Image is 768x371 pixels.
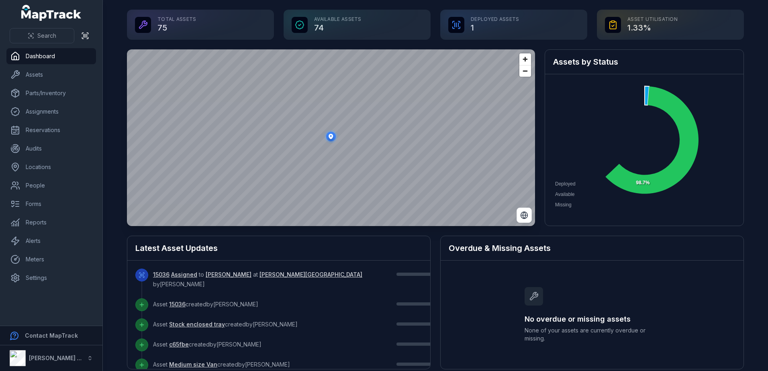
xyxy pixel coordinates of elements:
a: Audits [6,141,96,157]
canvas: Map [127,49,535,226]
strong: [PERSON_NAME] Electrical [29,355,104,361]
a: Meters [6,251,96,267]
a: Assigned [171,271,197,279]
span: None of your assets are currently overdue or missing. [525,326,660,342]
span: Deployed [555,181,576,187]
h3: No overdue or missing assets [525,314,660,325]
span: Asset created by [PERSON_NAME] [153,321,298,328]
a: Reports [6,214,96,230]
a: People [6,177,96,194]
a: 15036 [169,300,186,308]
a: c65fbe [169,340,189,349]
a: Settings [6,270,96,286]
a: 15036 [153,271,170,279]
a: Medium size Van [169,361,217,369]
a: Assets [6,67,96,83]
h2: Overdue & Missing Assets [449,243,735,254]
span: to at by [PERSON_NAME] [153,271,362,287]
a: Assignments [6,104,96,120]
span: Missing [555,202,572,208]
span: Asset created by [PERSON_NAME] [153,361,290,368]
a: [PERSON_NAME] [206,271,251,279]
a: Forms [6,196,96,212]
span: Asset created by [PERSON_NAME] [153,341,261,348]
a: Stock enclosed tray [169,320,225,328]
a: [PERSON_NAME][GEOGRAPHIC_DATA] [259,271,362,279]
span: Available [555,192,574,197]
button: Search [10,28,74,43]
button: Switch to Satellite View [517,208,532,223]
a: Dashboard [6,48,96,64]
strong: Contact MapTrack [25,332,78,339]
h2: Latest Asset Updates [135,243,422,254]
span: Asset created by [PERSON_NAME] [153,301,258,308]
span: Search [37,32,56,40]
a: Locations [6,159,96,175]
a: Parts/Inventory [6,85,96,101]
button: Zoom in [519,53,531,65]
a: Reservations [6,122,96,138]
a: MapTrack [21,5,82,21]
h2: Assets by Status [553,56,735,67]
button: Zoom out [519,65,531,77]
a: Alerts [6,233,96,249]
